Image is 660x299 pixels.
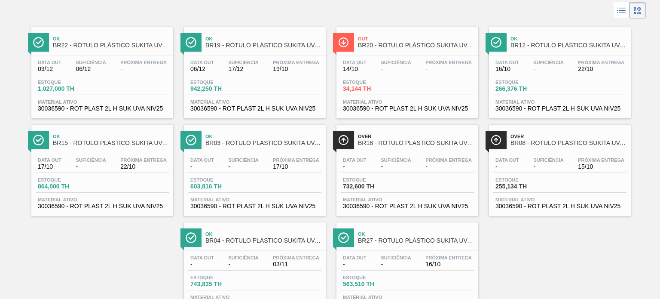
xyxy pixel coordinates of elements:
[190,183,251,190] span: 603,816 TH
[358,231,474,237] span: Ok
[343,255,367,260] span: Data out
[425,163,472,170] span: -
[495,197,624,202] span: Material ativo
[338,135,349,145] img: Ícone
[495,183,556,190] span: 255,134 TH
[33,37,44,48] img: Ícone
[343,99,472,105] span: Material ativo
[343,66,367,72] span: 14/10
[343,203,472,210] span: 30036590 - ROT PLAST 2L H SUK UVA NIV25
[358,237,474,244] span: BR27 - RÓTULO PLÁSTICO SUKITA UVA MISTA 2L H
[495,177,556,182] span: Estoque
[190,281,251,287] span: 743,835 TH
[495,60,519,65] span: Data out
[343,183,403,190] span: 732,600 TH
[38,197,167,202] span: Material ativo
[190,86,251,92] span: 942,250 TH
[343,281,403,287] span: 563,510 TH
[76,60,106,65] span: Suficiência
[510,42,626,49] span: BR12 - RÓTULO PLÁSTICO SUKITA UVA MISTA 2L H
[186,135,196,145] img: Ícone
[381,255,411,260] span: Suficiência
[491,37,501,48] img: Ícone
[578,60,624,65] span: Próxima Entrega
[614,2,629,18] div: Visão em Lista
[186,232,196,243] img: Ícone
[381,60,411,65] span: Suficiência
[205,231,321,237] span: Ok
[495,99,624,105] span: Material ativo
[205,36,321,41] span: Ok
[495,86,556,92] span: 266,376 TH
[38,183,98,190] span: 864,000 TH
[495,66,519,72] span: 16/10
[425,157,472,163] span: Próxima Entrega
[38,105,167,112] span: 30036590 - ROT PLAST 2L H SUK UVA NIV25
[205,134,321,139] span: Ok
[120,60,167,65] span: Próxima Entrega
[190,177,251,182] span: Estoque
[495,105,624,112] span: 30036590 - ROT PLAST 2L H SUK UVA NIV25
[510,134,626,139] span: Over
[228,66,258,72] span: 17/12
[358,134,474,139] span: Over
[343,86,403,92] span: 34,144 TH
[330,21,483,118] a: ÍconeOutBR20 - RÓTULO PLÁSTICO SUKITA UVA MISTA 2L HData out14/10Suficiência-Próxima Entrega-Esto...
[343,275,403,280] span: Estoque
[629,2,646,18] div: Visão em Cards
[483,118,635,216] a: ÍconeOverBR08 - RÓTULO PLÁSTICO SUKITA UVA MISTA 2L HData out-Suficiência-Próxima Entrega15/10Est...
[533,157,563,163] span: Suficiência
[190,157,214,163] span: Data out
[190,80,251,85] span: Estoque
[578,157,624,163] span: Próxima Entrega
[273,261,319,268] span: 03/11
[425,66,472,72] span: -
[190,197,319,202] span: Material ativo
[273,60,319,65] span: Próxima Entrega
[228,60,258,65] span: Suficiência
[53,36,169,41] span: Ok
[190,99,319,105] span: Material ativo
[53,134,169,139] span: Ok
[495,203,624,210] span: 30036590 - ROT PLAST 2L H SUK UVA NIV25
[38,157,61,163] span: Data out
[495,80,556,85] span: Estoque
[343,261,367,268] span: -
[273,66,319,72] span: 19/10
[338,232,349,243] img: Ícone
[495,157,519,163] span: Data out
[38,177,98,182] span: Estoque
[190,255,214,260] span: Data out
[343,105,472,112] span: 30036590 - ROT PLAST 2L H SUK UVA NIV25
[120,157,167,163] span: Próxima Entrega
[533,163,563,170] span: -
[343,80,403,85] span: Estoque
[228,261,258,268] span: -
[38,99,167,105] span: Material ativo
[120,66,167,72] span: -
[205,140,321,146] span: BR03 - RÓTULO PLÁSTICO SUKITA UVA MISTA 2L H
[338,37,349,48] img: Ícone
[38,60,61,65] span: Data out
[25,21,177,118] a: ÍconeOkBR22 - RÓTULO PLÁSTICO SUKITA UVA MISTA 2L HData out03/12Suficiência06/12Próxima Entrega-E...
[190,261,214,268] span: -
[53,42,169,49] span: BR22 - RÓTULO PLÁSTICO SUKITA UVA MISTA 2L H
[33,135,44,145] img: Ícone
[578,163,624,170] span: 15/10
[228,163,258,170] span: -
[381,163,411,170] span: -
[177,21,330,118] a: ÍconeOkBR19 - RÓTULO PLÁSTICO SUKITA UVA MISTA 2L HData out06/12Suficiência17/12Próxima Entrega19...
[76,157,106,163] span: Suficiência
[120,163,167,170] span: 22/10
[53,140,169,146] span: BR15 - RÓTULO PLÁSTICO SUKITA UVA MISTA 2L H
[533,66,563,72] span: -
[343,197,472,202] span: Material ativo
[38,203,167,210] span: 30036590 - ROT PLAST 2L H SUK UVA NIV25
[273,157,319,163] span: Próxima Entrega
[425,60,472,65] span: Próxima Entrega
[343,177,403,182] span: Estoque
[358,42,474,49] span: BR20 - RÓTULO PLÁSTICO SUKITA UVA MISTA 2L H
[381,261,411,268] span: -
[205,237,321,244] span: BR04 - RÓTULO PLÁSTICO SUKITA UVA MISTA 2L H
[358,36,474,41] span: Out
